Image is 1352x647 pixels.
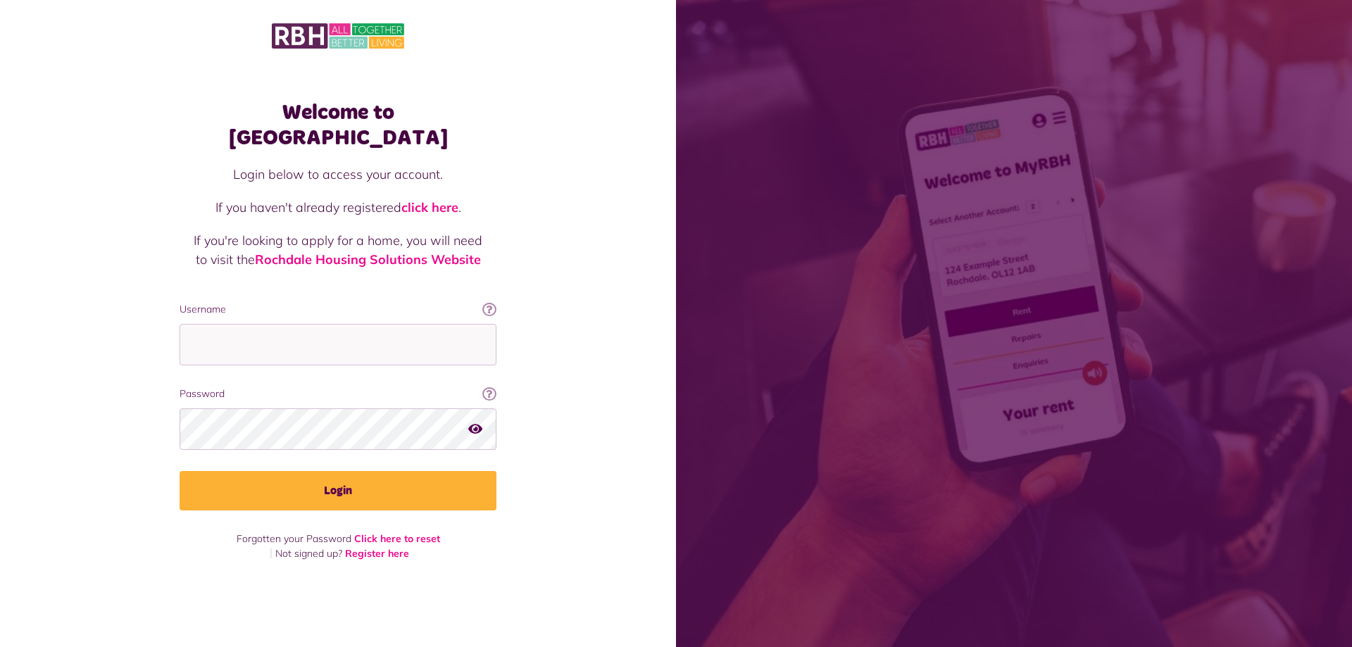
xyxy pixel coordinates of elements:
[180,302,496,317] label: Username
[180,471,496,510] button: Login
[354,532,440,545] a: Click here to reset
[194,198,482,217] p: If you haven't already registered .
[194,231,482,269] p: If you're looking to apply for a home, you will need to visit the
[194,165,482,184] p: Login below to access your account.
[180,100,496,151] h1: Welcome to [GEOGRAPHIC_DATA]
[255,251,481,268] a: Rochdale Housing Solutions Website
[401,199,458,215] a: click here
[272,21,404,51] img: MyRBH
[237,532,351,545] span: Forgotten your Password
[345,547,409,560] a: Register here
[180,387,496,401] label: Password
[275,547,342,560] span: Not signed up?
